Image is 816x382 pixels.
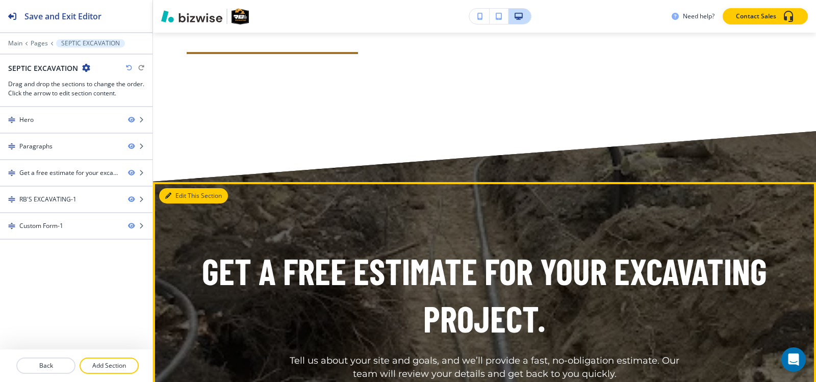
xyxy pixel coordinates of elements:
[683,12,715,21] h3: Need help?
[161,10,222,22] img: Bizwise Logo
[723,8,808,24] button: Contact Sales
[286,354,683,381] p: Tell us about your site and goals, and we’ll provide a fast, no‑obligation estimate. Our team wil...
[81,361,138,370] p: Add Section
[61,40,120,47] p: SEPTIC EXCAVATION
[8,222,15,230] img: Drag
[19,168,120,177] div: Get a free estimate for your excavating project.-1
[80,358,139,374] button: Add Section
[8,63,78,73] h2: SEPTIC EXCAVATION
[8,143,15,150] img: Drag
[232,8,249,24] img: Your Logo
[17,361,74,370] p: Back
[31,40,48,47] button: Pages
[781,347,806,372] div: Open Intercom Messenger
[19,195,76,204] div: RB'S EXCAVATING-1
[56,39,125,47] button: SEPTIC EXCAVATION
[19,221,63,231] div: Custom Form-1
[19,115,34,124] div: Hero
[159,188,228,203] button: Edit This Section
[8,40,22,47] button: Main
[8,169,15,176] img: Drag
[16,358,75,374] button: Back
[19,142,53,151] div: Paragraphs
[187,247,782,342] h1: Get a free estimate for your excavating project.
[8,116,15,123] img: Drag
[8,196,15,203] img: Drag
[24,10,101,22] h2: Save and Exit Editor
[736,12,776,21] p: Contact Sales
[8,80,144,98] h3: Drag and drop the sections to change the order. Click the arrow to edit section content.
